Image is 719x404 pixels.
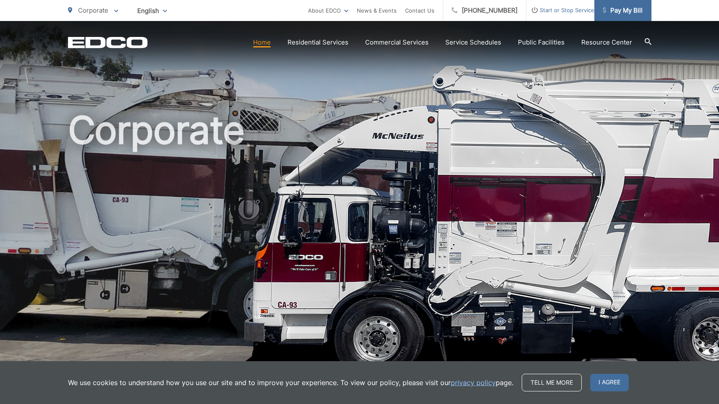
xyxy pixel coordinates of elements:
[405,5,434,16] a: Contact Us
[68,37,148,48] a: EDCD logo. Return to the homepage.
[68,109,651,375] h1: Corporate
[522,374,582,391] a: Tell me more
[445,37,501,47] a: Service Schedules
[357,5,397,16] a: News & Events
[581,37,632,47] a: Resource Center
[308,5,348,16] a: About EDCO
[451,378,496,388] a: privacy policy
[365,37,429,47] a: Commercial Services
[518,37,565,47] a: Public Facilities
[78,6,108,14] span: Corporate
[131,3,173,18] span: English
[253,37,271,47] a: Home
[590,374,629,391] span: I agree
[68,378,513,388] p: We use cookies to understand how you use our site and to improve your experience. To view our pol...
[603,5,643,16] span: Pay My Bill
[288,37,348,47] a: Residential Services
